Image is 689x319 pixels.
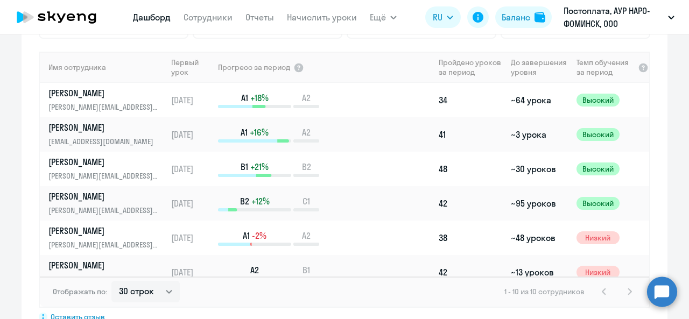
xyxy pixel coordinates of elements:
[167,255,217,289] td: [DATE]
[434,221,507,255] td: 38
[48,190,159,202] p: [PERSON_NAME]
[302,92,311,104] span: A2
[434,117,507,152] td: 41
[48,156,166,182] a: [PERSON_NAME][PERSON_NAME][EMAIL_ADDRESS][DOMAIN_NAME]
[48,122,159,133] p: [PERSON_NAME]
[250,126,269,138] span: +16%
[167,52,217,83] th: Первый урок
[576,128,620,141] span: Высокий
[507,83,572,117] td: ~64 урока
[302,161,311,173] span: B2
[507,52,572,83] th: До завершения уровня
[218,62,290,72] span: Прогресс за период
[48,239,159,251] p: [PERSON_NAME][EMAIL_ADDRESS][DOMAIN_NAME]
[558,4,680,30] button: Постоплата, АУР НАРО-ФОМИНСК, ООО
[576,231,620,244] span: Низкий
[425,6,461,28] button: RU
[433,11,442,24] span: RU
[302,126,311,138] span: A2
[241,126,248,138] span: A1
[40,52,167,83] th: Имя сотрудника
[370,11,386,24] span: Ещё
[48,225,159,237] p: [PERSON_NAME]
[303,195,310,207] span: C1
[507,186,572,221] td: ~95 уроков
[507,117,572,152] td: ~3 урока
[48,87,166,113] a: [PERSON_NAME][PERSON_NAME][EMAIL_ADDRESS][DOMAIN_NAME]
[241,161,248,173] span: B1
[504,287,585,296] span: 1 - 10 из 10 сотрудников
[507,221,572,255] td: ~48 уроков
[302,230,311,242] span: A2
[167,221,217,255] td: [DATE]
[240,195,249,207] span: B2
[576,94,620,107] span: Высокий
[241,92,248,104] span: A1
[252,230,266,242] span: -2%
[245,12,274,23] a: Отчеты
[576,197,620,210] span: Высокий
[370,6,397,28] button: Ещё
[167,117,217,152] td: [DATE]
[48,273,159,285] p: [PERSON_NAME][EMAIL_ADDRESS][DOMAIN_NAME]
[576,266,620,279] span: Низкий
[287,12,357,23] a: Начислить уроки
[434,83,507,117] td: 34
[167,83,217,117] td: [DATE]
[48,225,166,251] a: [PERSON_NAME][PERSON_NAME][EMAIL_ADDRESS][DOMAIN_NAME]
[303,264,310,276] span: B1
[48,87,159,99] p: [PERSON_NAME]
[250,92,269,104] span: +18%
[535,12,545,23] img: balance
[48,259,159,271] p: [PERSON_NAME]
[576,162,620,175] span: Высокий
[184,12,233,23] a: Сотрудники
[48,204,159,216] p: [PERSON_NAME][EMAIL_ADDRESS][DOMAIN_NAME]
[576,58,635,77] span: Темп обучения за период
[48,136,159,147] p: [EMAIL_ADDRESS][DOMAIN_NAME]
[502,11,530,24] div: Баланс
[48,156,159,168] p: [PERSON_NAME]
[48,122,166,147] a: [PERSON_NAME][EMAIL_ADDRESS][DOMAIN_NAME]
[250,161,269,173] span: +21%
[53,287,107,296] span: Отображать по:
[167,186,217,221] td: [DATE]
[434,186,507,221] td: 42
[251,195,270,207] span: +12%
[48,259,166,285] a: [PERSON_NAME][PERSON_NAME][EMAIL_ADDRESS][DOMAIN_NAME]
[434,52,507,83] th: Пройдено уроков за период
[48,190,166,216] a: [PERSON_NAME][PERSON_NAME][EMAIL_ADDRESS][DOMAIN_NAME]
[434,152,507,186] td: 48
[48,170,159,182] p: [PERSON_NAME][EMAIL_ADDRESS][DOMAIN_NAME]
[167,152,217,186] td: [DATE]
[48,101,159,113] p: [PERSON_NAME][EMAIL_ADDRESS][DOMAIN_NAME]
[434,255,507,289] td: 42
[564,4,664,30] p: Постоплата, АУР НАРО-ФОМИНСК, ООО
[250,264,259,276] span: A2
[495,6,552,28] button: Балансbalance
[507,255,572,289] td: ~13 уроков
[507,152,572,186] td: ~30 уроков
[133,12,171,23] a: Дашборд
[243,230,250,242] span: A1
